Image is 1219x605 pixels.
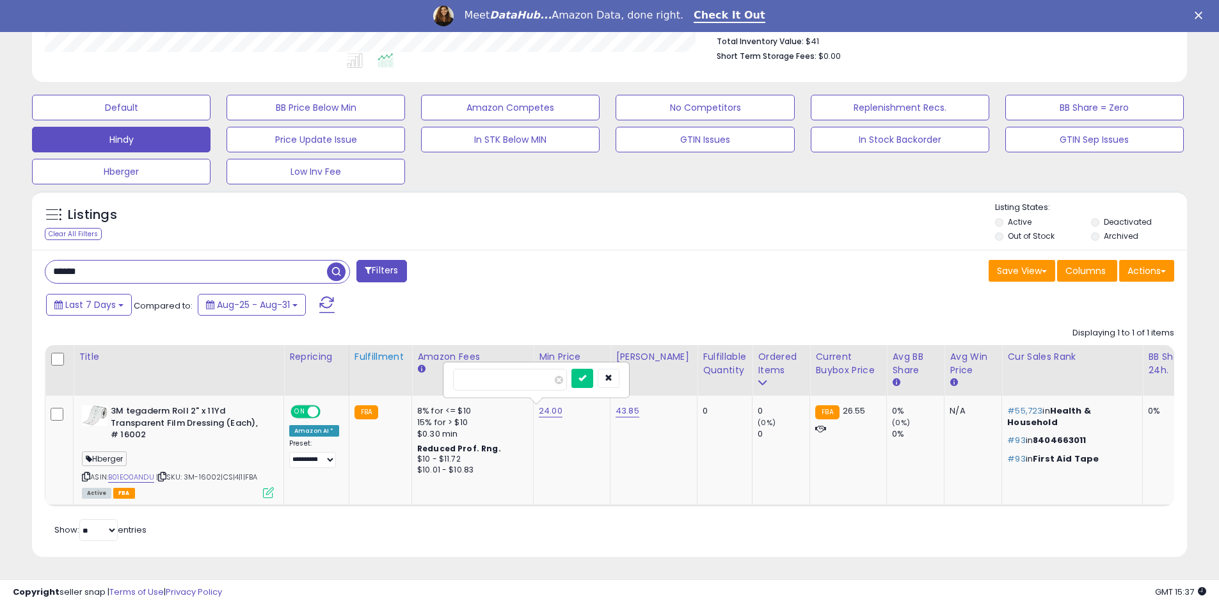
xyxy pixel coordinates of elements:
p: in [1007,435,1133,446]
p: in [1007,453,1133,465]
div: Avg BB Share [892,350,939,377]
a: Terms of Use [109,586,164,598]
button: BB Share = Zero [1005,95,1184,120]
small: Avg Win Price. [950,377,957,389]
div: 0 [758,405,809,417]
label: Out of Stock [1008,230,1055,241]
div: 0% [1148,405,1190,417]
div: [PERSON_NAME] [616,350,692,364]
button: Filters [356,260,406,282]
li: $41 [717,33,1165,48]
button: GTIN Issues [616,127,794,152]
div: Cur Sales Rank [1007,350,1137,364]
span: Columns [1065,264,1106,277]
button: In Stock Backorder [811,127,989,152]
b: Reduced Prof. Rng. [417,443,501,454]
small: (0%) [892,417,910,428]
div: 0 [703,405,742,417]
small: Avg BB Share. [892,377,900,389]
button: Save View [989,260,1055,282]
b: Short Term Storage Fees: [717,51,817,61]
span: | SKU: 3M-16002|CS|4|1|FBA [156,472,257,482]
button: Amazon Competes [421,95,600,120]
span: FBA [113,488,135,499]
strong: Copyright [13,586,60,598]
span: Aug-25 - Aug-31 [217,298,290,311]
span: #93 [1007,453,1025,465]
span: Health & Household [1007,405,1091,428]
p: Listing States: [995,202,1187,214]
div: 0% [892,428,944,440]
button: BB Price Below Min [227,95,405,120]
div: $10.01 - $10.83 [417,465,523,476]
button: GTIN Sep Issues [1005,127,1184,152]
a: 43.85 [616,405,639,417]
div: $10 - $11.72 [417,454,523,465]
button: Actions [1119,260,1174,282]
span: $0.00 [818,50,841,62]
span: ON [292,407,308,417]
span: 26.55 [843,405,866,417]
b: 3M tegaderm Roll 2" x 11Yd Transparent Film Dressing (Each), # 16002 [111,405,266,444]
div: Close [1195,12,1207,19]
button: No Competitors [616,95,794,120]
button: Default [32,95,211,120]
label: Archived [1104,230,1138,241]
button: Last 7 Days [46,294,132,316]
img: 311UW-4IsEL._SL40_.jpg [82,405,108,426]
div: Displaying 1 to 1 of 1 items [1072,327,1174,339]
div: Min Price [539,350,605,364]
div: ASIN: [82,405,274,497]
b: Total Inventory Value: [717,36,804,47]
div: 0% [892,405,944,417]
div: Title [79,350,278,364]
span: Last 7 Days [65,298,116,311]
button: In STK Below MIN [421,127,600,152]
label: Deactivated [1104,216,1152,227]
button: Price Update Issue [227,127,405,152]
div: 8% for <= $10 [417,405,523,417]
div: 0 [758,428,809,440]
span: Compared to: [134,300,193,312]
div: Current Buybox Price [815,350,881,377]
span: First Aid Tape [1033,453,1099,465]
small: FBA [815,405,839,419]
p: in [1007,405,1133,428]
img: Profile image for Georgie [433,6,454,26]
div: Ordered Items [758,350,804,377]
span: #55,723 [1007,405,1042,417]
div: Repricing [289,350,344,364]
span: All listings currently available for purchase on Amazon [82,488,111,499]
button: Hindy [32,127,211,152]
button: Replenishment Recs. [811,95,989,120]
span: Hberger [82,451,127,466]
a: Privacy Policy [166,586,222,598]
div: Clear All Filters [45,228,102,240]
span: Show: entries [54,524,147,536]
div: Preset: [289,439,339,468]
a: B01EO0ANDU [108,472,154,483]
i: DataHub... [490,9,552,21]
div: seller snap | | [13,586,222,599]
div: Meet Amazon Data, done right. [464,9,683,22]
div: N/A [950,405,992,417]
div: 15% for > $10 [417,417,523,428]
a: 24.00 [539,405,562,417]
button: Low Inv Fee [227,159,405,184]
a: Check It Out [694,9,765,23]
button: Hberger [32,159,211,184]
div: Fulfillment [355,350,406,364]
span: #93 [1007,434,1025,446]
div: Fulfillable Quantity [703,350,747,377]
button: Columns [1057,260,1117,282]
span: OFF [319,407,339,417]
small: FBA [355,405,378,419]
div: $0.30 min [417,428,523,440]
span: 2025-09-8 15:37 GMT [1155,586,1206,598]
div: Amazon Fees [417,350,528,364]
div: Avg Win Price [950,350,996,377]
small: (0%) [758,417,776,428]
div: Amazon AI * [289,425,339,437]
div: BB Share 24h. [1148,350,1195,377]
small: Amazon Fees. [417,364,425,375]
